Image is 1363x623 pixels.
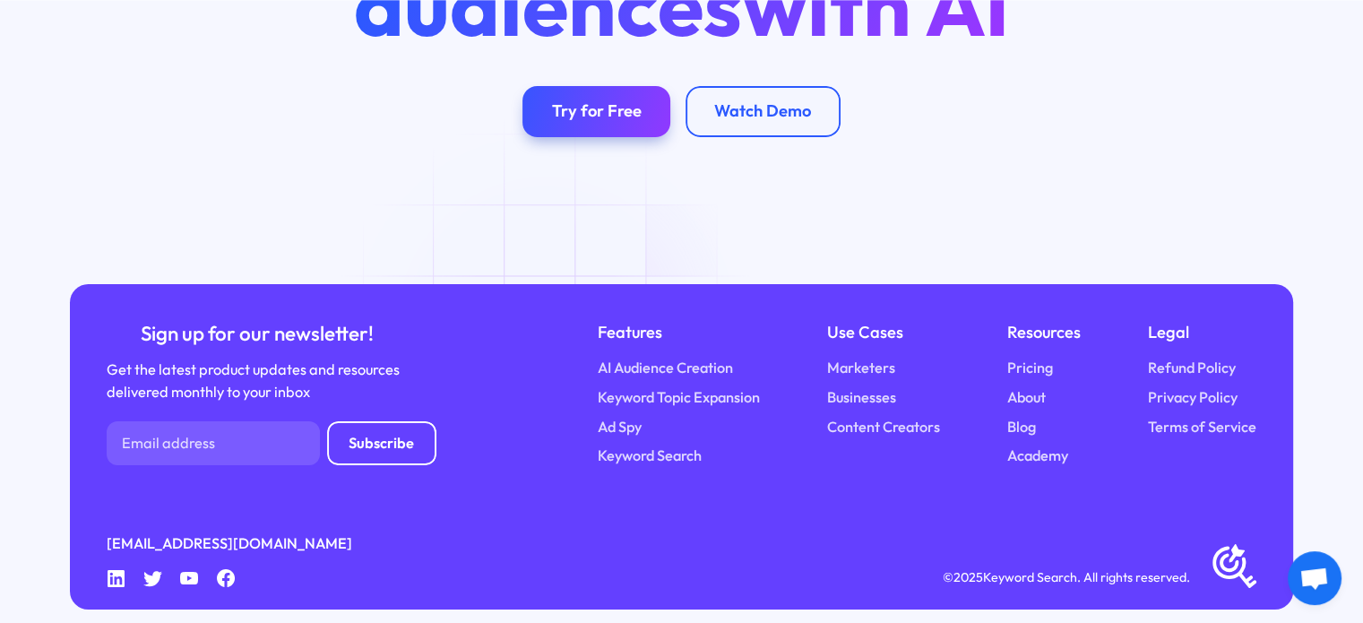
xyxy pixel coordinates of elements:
a: Content Creators [827,416,940,438]
a: Ad Spy [598,416,642,438]
a: Watch Demo [686,86,841,137]
a: 打開聊天 [1288,551,1341,605]
a: About [1007,386,1046,409]
form: Newsletter Form [107,421,436,465]
div: Use Cases [827,320,940,346]
a: Businesses [827,386,896,409]
a: [EMAIL_ADDRESS][DOMAIN_NAME] [107,532,352,555]
a: Academy [1007,445,1068,467]
a: Marketers [827,357,895,379]
div: Try for Free [552,101,642,122]
a: Pricing [1007,357,1053,379]
a: AI Audience Creation [598,357,733,379]
div: Get the latest product updates and resources delivered monthly to your inbox [107,359,407,402]
div: Features [598,320,760,346]
a: Keyword Topic Expansion [598,386,760,409]
a: Refund Policy [1148,357,1236,379]
input: Email address [107,421,319,465]
a: Try for Free [522,86,670,137]
a: Privacy Policy [1148,386,1238,409]
div: Resources [1007,320,1081,346]
div: Watch Demo [714,101,811,122]
span: 2025 [953,569,983,585]
a: Keyword Search [598,445,702,467]
div: Sign up for our newsletter! [107,320,407,348]
input: Subscribe [327,421,436,465]
div: Legal [1148,320,1256,346]
div: © Keyword Search. All rights reserved. [943,567,1190,587]
a: Blog [1007,416,1036,438]
a: Terms of Service [1148,416,1256,438]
